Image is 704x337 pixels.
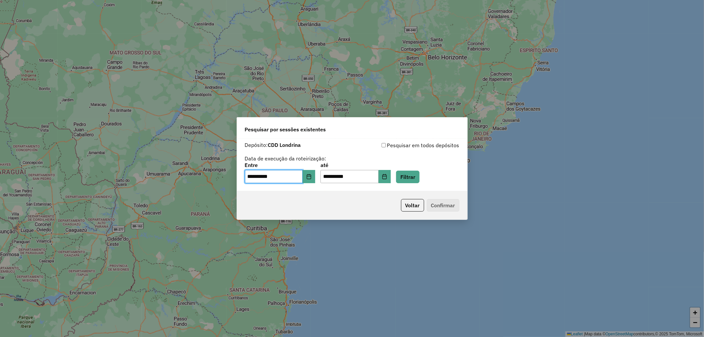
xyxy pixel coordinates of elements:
label: Data de execução da roteirização: [245,154,326,162]
button: Choose Date [379,170,391,183]
span: Pesquisar por sessões existentes [245,125,326,133]
button: Voltar [401,199,424,212]
label: Entre [245,161,315,169]
label: Depósito: [245,141,301,149]
div: Pesquisar em todos depósitos [352,141,459,149]
button: Filtrar [396,171,419,183]
label: até [320,161,391,169]
strong: CDD Londrina [268,142,301,148]
button: Choose Date [303,170,315,183]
